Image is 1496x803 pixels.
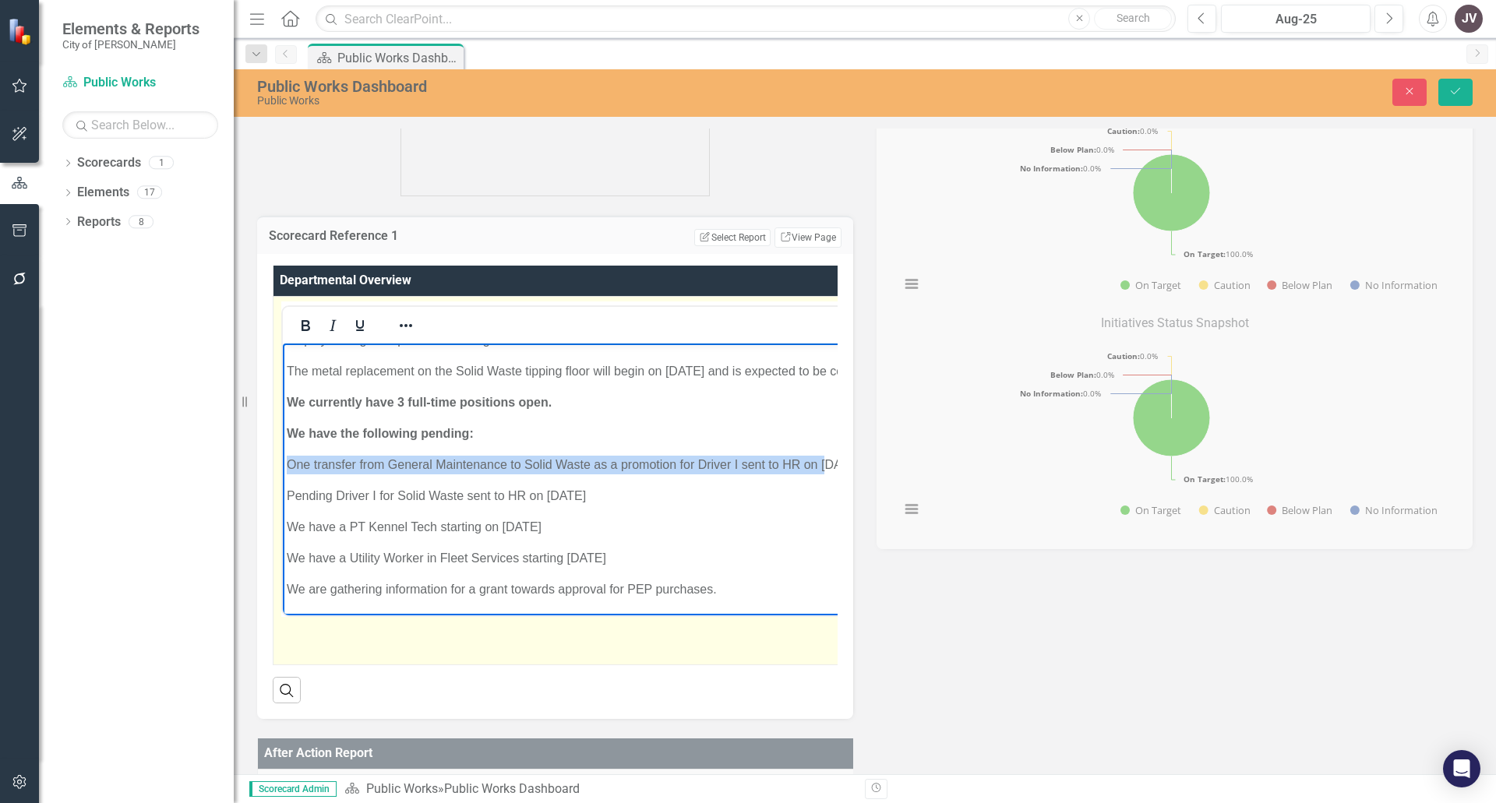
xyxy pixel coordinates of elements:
[774,227,841,248] a: View Page
[337,48,460,68] div: Public Works Dashboard
[62,111,218,139] input: Search Below...
[149,157,174,170] div: 1
[1094,8,1172,30] button: Search
[77,213,121,231] a: Reports
[444,781,580,796] div: Public Works Dashboard
[269,229,537,243] h3: Scorecard Reference 1
[319,315,346,336] button: Italic
[8,18,35,45] img: ClearPoint Strategy
[77,154,141,172] a: Scorecards
[283,343,993,615] iframe: Rich Text Area
[366,781,438,796] a: Public Works
[62,19,199,38] span: Elements & Reports
[62,74,218,92] a: Public Works
[1455,5,1483,33] button: JV
[257,95,939,107] div: Public Works
[344,780,853,798] div: »
[347,315,373,336] button: Underline
[77,184,129,202] a: Elements
[316,5,1176,33] input: Search ClearPoint...
[694,229,770,246] button: Select Report
[62,38,199,51] small: City of [PERSON_NAME]
[1226,10,1365,29] div: Aug-25
[292,315,319,336] button: Bold
[249,781,337,797] span: Scorecard Admin
[129,215,153,228] div: 8
[137,186,162,199] div: 17
[1443,750,1480,787] div: Open Intercom Messenger
[393,315,419,336] button: Reveal or hide additional toolbar items
[1117,12,1150,24] span: Search
[257,78,939,95] div: Public Works Dashboard
[1221,5,1371,33] button: Aug-25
